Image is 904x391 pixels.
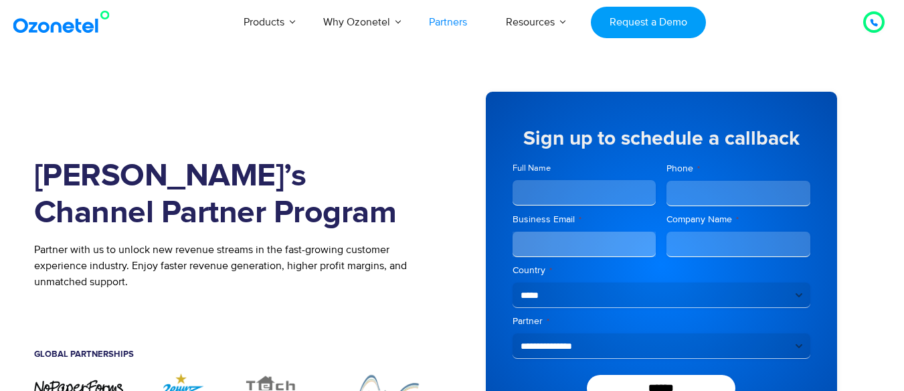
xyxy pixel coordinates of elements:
[513,129,810,149] h5: Sign up to schedule a callback
[34,242,432,290] p: Partner with us to unlock new revenue streams in the fast-growing customer experience industry. E...
[513,315,810,328] label: Partner
[513,213,656,226] label: Business Email
[34,158,432,232] h1: [PERSON_NAME]’s Channel Partner Program
[34,350,432,359] h5: Global Partnerships
[666,162,810,175] label: Phone
[513,162,656,175] label: Full Name
[666,213,810,226] label: Company Name
[591,7,705,38] a: Request a Demo
[513,264,810,277] label: Country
